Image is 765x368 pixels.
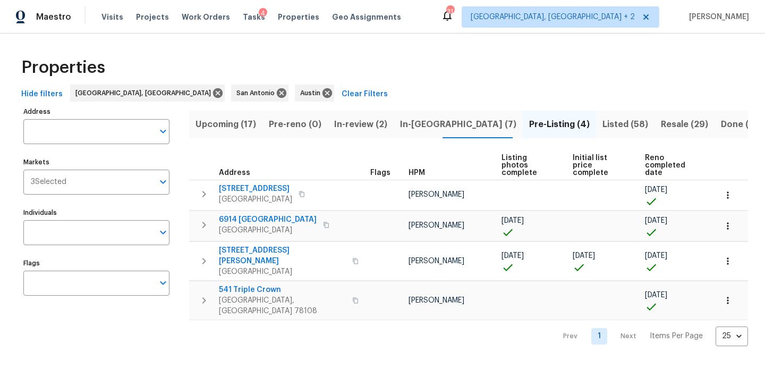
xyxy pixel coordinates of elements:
[334,117,387,132] span: In-review (2)
[17,85,67,104] button: Hide filters
[219,245,346,266] span: [STREET_ADDRESS][PERSON_NAME]
[645,186,667,194] span: [DATE]
[332,12,401,22] span: Geo Assignments
[156,174,171,189] button: Open
[231,85,288,102] div: San Antonio
[602,117,648,132] span: Listed (58)
[219,194,292,205] span: [GEOGRAPHIC_DATA]
[278,12,319,22] span: Properties
[23,210,169,216] label: Individuals
[219,225,317,236] span: [GEOGRAPHIC_DATA]
[23,159,169,165] label: Markets
[101,12,123,22] span: Visits
[23,260,169,266] label: Flags
[409,191,464,198] span: [PERSON_NAME]
[31,178,66,187] span: 3 Selected
[409,257,464,265] span: [PERSON_NAME]
[182,12,230,22] span: Work Orders
[21,62,105,73] span: Properties
[645,217,667,224] span: [DATE]
[342,88,388,101] span: Clear Filters
[716,322,748,350] div: 25
[650,331,703,341] p: Items Per Page
[23,108,169,115] label: Address
[219,285,346,295] span: 541 Triple Crown
[591,328,607,345] a: Goto page 1
[243,13,265,21] span: Tasks
[295,85,334,102] div: Austin
[156,225,171,240] button: Open
[219,183,292,194] span: [STREET_ADDRESS]
[219,169,250,177] span: Address
[573,252,595,260] span: [DATE]
[195,117,256,132] span: Upcoming (17)
[553,327,748,346] nav: Pagination Navigation
[409,169,425,177] span: HPM
[573,154,627,177] span: Initial list price complete
[409,222,464,229] span: [PERSON_NAME]
[645,291,667,299] span: [DATE]
[75,88,215,98] span: [GEOGRAPHIC_DATA], [GEOGRAPHIC_DATA]
[337,85,392,104] button: Clear Filters
[21,88,63,101] span: Hide filters
[501,252,524,260] span: [DATE]
[501,154,555,177] span: Listing photos complete
[471,12,635,22] span: [GEOGRAPHIC_DATA], [GEOGRAPHIC_DATA] + 2
[259,8,267,19] div: 4
[400,117,516,132] span: In-[GEOGRAPHIC_DATA] (7)
[136,12,169,22] span: Projects
[685,12,749,22] span: [PERSON_NAME]
[269,117,321,132] span: Pre-reno (0)
[156,124,171,139] button: Open
[446,6,454,17] div: 31
[219,214,317,225] span: 6914 [GEOGRAPHIC_DATA]
[661,117,708,132] span: Resale (29)
[156,275,171,290] button: Open
[645,154,698,177] span: Reno completed date
[219,295,346,316] span: [GEOGRAPHIC_DATA], [GEOGRAPHIC_DATA] 78108
[300,88,325,98] span: Austin
[36,12,71,22] span: Maestro
[370,169,390,177] span: Flags
[645,252,667,260] span: [DATE]
[70,85,225,102] div: [GEOGRAPHIC_DATA], [GEOGRAPHIC_DATA]
[409,297,464,304] span: [PERSON_NAME]
[529,117,590,132] span: Pre-Listing (4)
[501,217,524,224] span: [DATE]
[219,266,346,277] span: [GEOGRAPHIC_DATA]
[236,88,279,98] span: San Antonio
